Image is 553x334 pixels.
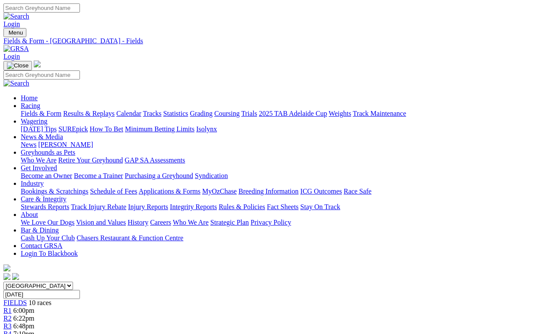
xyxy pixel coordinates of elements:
[163,110,188,117] a: Statistics
[13,322,35,330] span: 6:48pm
[21,125,57,133] a: [DATE] Tips
[125,125,194,133] a: Minimum Betting Limits
[21,94,38,102] a: Home
[21,141,550,149] div: News & Media
[21,226,59,234] a: Bar & Dining
[3,299,27,306] a: FIELDS
[241,110,257,117] a: Trials
[219,203,265,210] a: Rules & Policies
[13,307,35,314] span: 6:00pm
[3,307,12,314] a: R1
[21,164,57,172] a: Get Involved
[127,219,148,226] a: History
[34,60,41,67] img: logo-grsa-white.png
[21,118,48,125] a: Wagering
[300,188,342,195] a: ICG Outcomes
[170,203,217,210] a: Integrity Reports
[3,264,10,271] img: logo-grsa-white.png
[128,203,168,210] a: Injury Reports
[58,156,123,164] a: Retire Your Greyhound
[251,219,291,226] a: Privacy Policy
[3,13,29,20] img: Search
[58,125,88,133] a: SUREpick
[3,3,80,13] input: Search
[21,172,72,179] a: Become an Owner
[12,273,19,280] img: twitter.svg
[300,203,340,210] a: Stay On Track
[21,156,550,164] div: Greyhounds as Pets
[90,188,137,195] a: Schedule of Fees
[21,203,550,211] div: Care & Integrity
[259,110,327,117] a: 2025 TAB Adelaide Cup
[329,110,351,117] a: Weights
[21,172,550,180] div: Get Involved
[63,110,114,117] a: Results & Replays
[21,102,40,109] a: Racing
[3,322,12,330] a: R3
[343,188,371,195] a: Race Safe
[21,110,61,117] a: Fields & Form
[3,45,29,53] img: GRSA
[139,188,200,195] a: Applications & Forms
[202,188,237,195] a: MyOzChase
[71,203,126,210] a: Track Injury Rebate
[21,195,67,203] a: Care & Integrity
[3,290,80,299] input: Select date
[3,80,29,87] img: Search
[76,219,126,226] a: Vision and Values
[21,188,88,195] a: Bookings & Scratchings
[21,219,550,226] div: About
[21,180,44,187] a: Industry
[21,149,75,156] a: Greyhounds as Pets
[143,110,162,117] a: Tracks
[125,172,193,179] a: Purchasing a Greyhound
[21,110,550,118] div: Racing
[21,141,36,148] a: News
[3,28,26,37] button: Toggle navigation
[21,156,57,164] a: Who We Are
[3,61,32,70] button: Toggle navigation
[125,156,185,164] a: GAP SA Assessments
[9,29,23,36] span: Menu
[3,315,12,322] a: R2
[13,315,35,322] span: 6:22pm
[238,188,299,195] a: Breeding Information
[3,273,10,280] img: facebook.svg
[196,125,217,133] a: Isolynx
[21,219,74,226] a: We Love Our Dogs
[353,110,406,117] a: Track Maintenance
[150,219,171,226] a: Careers
[74,172,123,179] a: Become a Trainer
[21,242,62,249] a: Contact GRSA
[116,110,141,117] a: Calendar
[3,20,20,28] a: Login
[21,234,75,242] a: Cash Up Your Club
[21,250,78,257] a: Login To Blackbook
[38,141,93,148] a: [PERSON_NAME]
[90,125,124,133] a: How To Bet
[267,203,299,210] a: Fact Sheets
[21,133,63,140] a: News & Media
[21,234,550,242] div: Bar & Dining
[21,125,550,133] div: Wagering
[210,219,249,226] a: Strategic Plan
[76,234,183,242] a: Chasers Restaurant & Function Centre
[190,110,213,117] a: Grading
[29,299,51,306] span: 10 races
[21,203,69,210] a: Stewards Reports
[3,70,80,80] input: Search
[3,53,20,60] a: Login
[195,172,228,179] a: Syndication
[214,110,240,117] a: Coursing
[173,219,209,226] a: Who We Are
[7,62,29,69] img: Close
[3,37,550,45] a: Fields & Form - [GEOGRAPHIC_DATA] - Fields
[21,188,550,195] div: Industry
[21,211,38,218] a: About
